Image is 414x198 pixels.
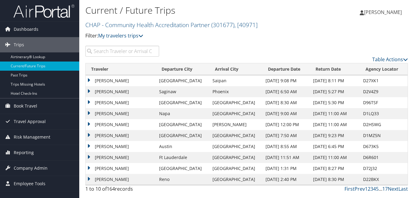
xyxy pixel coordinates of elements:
[156,97,209,108] td: [GEOGRAPHIC_DATA]
[360,130,408,141] td: D1MZ5N
[14,37,24,52] span: Trips
[310,97,360,108] td: [DATE] 5:30 PM
[86,152,156,163] td: [PERSON_NAME]
[85,185,159,196] div: 1 to 10 of records
[156,152,209,163] td: Ft Lauderdale
[310,130,360,141] td: [DATE] 9:23 PM
[344,186,355,192] a: First
[398,186,408,192] a: Last
[156,86,209,97] td: Saginaw
[86,108,156,119] td: [PERSON_NAME]
[209,63,263,75] th: Arrival City: activate to sort column ascending
[86,141,156,152] td: [PERSON_NAME]
[262,97,310,108] td: [DATE] 8:30 AM
[86,119,156,130] td: [PERSON_NAME]
[262,63,310,75] th: Departure Date: activate to sort column descending
[98,32,143,39] a: My travelers trips
[85,32,300,40] p: Filter:
[13,4,74,18] img: airportal-logo.png
[368,186,370,192] a: 2
[86,163,156,174] td: [PERSON_NAME]
[262,141,310,152] td: [DATE] 8:55 AM
[360,152,408,163] td: D6R601
[85,4,300,17] h1: Current / Future Trips
[156,119,209,130] td: [GEOGRAPHIC_DATA]
[86,63,156,75] th: Traveler: activate to sort column ascending
[262,86,310,97] td: [DATE] 6:50 AM
[365,186,368,192] a: 1
[107,186,115,192] span: 164
[156,108,209,119] td: Napa
[310,75,360,86] td: [DATE] 8:11 PM
[156,130,209,141] td: [GEOGRAPHIC_DATA]
[209,75,263,86] td: Saipan
[310,108,360,119] td: [DATE] 11:00 AM
[209,141,263,152] td: [GEOGRAPHIC_DATA]
[310,174,360,185] td: [DATE] 8:30 PM
[209,86,263,97] td: Phoenix
[310,152,360,163] td: [DATE] 11:00 AM
[262,130,310,141] td: [DATE] 7:50 AM
[14,98,37,114] span: Book Travel
[156,163,209,174] td: [GEOGRAPHIC_DATA]
[14,145,34,160] span: Reporting
[360,97,408,108] td: D96TSF
[388,186,398,192] a: Next
[360,141,408,152] td: D673K5
[262,108,310,119] td: [DATE] 9:00 AM
[360,86,408,97] td: D2V4Z9
[86,174,156,185] td: [PERSON_NAME]
[14,129,50,145] span: Risk Management
[310,163,360,174] td: [DATE] 8:27 PM
[360,63,408,75] th: Agency Locator: activate to sort column ascending
[360,174,408,185] td: D22BKX
[262,75,310,86] td: [DATE] 9:08 PM
[209,108,263,119] td: [GEOGRAPHIC_DATA]
[14,176,45,191] span: Employee Tools
[310,141,360,152] td: [DATE] 6:45 PM
[262,152,310,163] td: [DATE] 11:51 AM
[364,9,402,16] span: [PERSON_NAME]
[234,21,258,29] span: , [ 40971 ]
[86,130,156,141] td: [PERSON_NAME]
[262,163,310,174] td: [DATE] 1:31 PM
[360,119,408,130] td: D2HSWG
[14,161,48,176] span: Company Admin
[310,119,360,130] td: [DATE] 11:00 AM
[209,130,263,141] td: [GEOGRAPHIC_DATA]
[262,119,310,130] td: [DATE] 12:00 PM
[86,86,156,97] td: [PERSON_NAME]
[156,174,209,185] td: Reno
[372,56,408,63] a: Table Actions
[355,186,365,192] a: Prev
[209,163,263,174] td: [GEOGRAPHIC_DATA]
[262,174,310,185] td: [DATE] 2:40 PM
[376,186,379,192] a: 5
[209,97,263,108] td: [GEOGRAPHIC_DATA]
[211,21,234,29] span: ( 301677 )
[14,22,38,37] span: Dashboards
[360,75,408,86] td: D27XK1
[86,75,156,86] td: [PERSON_NAME]
[370,186,373,192] a: 3
[86,97,156,108] td: [PERSON_NAME]
[209,119,263,130] td: [PERSON_NAME]
[209,174,263,185] td: [GEOGRAPHIC_DATA]
[379,186,382,192] span: …
[310,86,360,97] td: [DATE] 5:27 PM
[156,75,209,86] td: [GEOGRAPHIC_DATA]
[14,114,46,129] span: Travel Approval
[209,152,263,163] td: [GEOGRAPHIC_DATA]
[373,186,376,192] a: 4
[85,21,258,29] a: CHAP - Community Health Accreditation Partner
[156,63,209,75] th: Departure City: activate to sort column ascending
[85,46,159,57] input: Search Traveler or Arrival City
[360,3,408,21] a: [PERSON_NAME]
[310,63,360,75] th: Return Date: activate to sort column ascending
[360,163,408,174] td: D72J32
[382,186,388,192] a: 17
[156,141,209,152] td: Austin
[360,108,408,119] td: D1LQ33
